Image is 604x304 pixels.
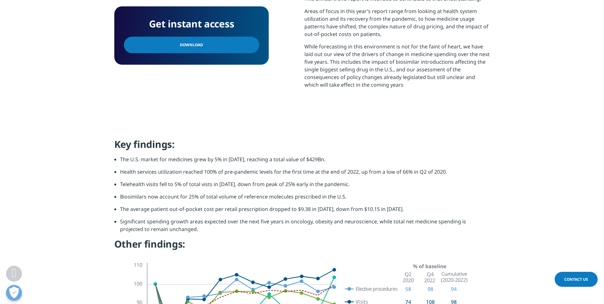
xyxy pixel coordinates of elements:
[564,277,588,282] span: Contact Us
[120,218,490,238] li: Significant spending growth areas expected over the next five years in oncology, obesity and neur...
[124,16,259,32] h4: Get instant access
[304,7,490,43] p: Areas of focus in this year’s report range from looking at health system utilization and its reco...
[114,138,490,156] h4: Key findings:
[120,156,490,168] li: The U.S. market for medicines grew by 5% in [DATE], reaching a total value of $429Bn.
[120,168,490,180] li: Health services utilization reached 100% of pre-pandemic levels for the first time at the end of ...
[6,285,22,301] button: Open Preferences
[120,180,490,193] li: Telehealth visits fell to 5% of total vists in [DATE], down from peak of 25% early in the pandemic.
[120,205,490,218] li: The average patient out-of-pocket cost per retail prescription dropped to $9.38 in [DATE], down f...
[304,43,490,93] p: While forecasting in this environment is not for the faint of heart, we have laid out our view of...
[555,272,598,287] a: Contact Us
[124,37,259,53] a: Download
[114,238,490,255] h4: Other findings:
[180,41,203,48] span: Download
[120,193,490,205] li: Biosimilars now account for 25% of total volume of reference molecules prescribed in the U.S.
